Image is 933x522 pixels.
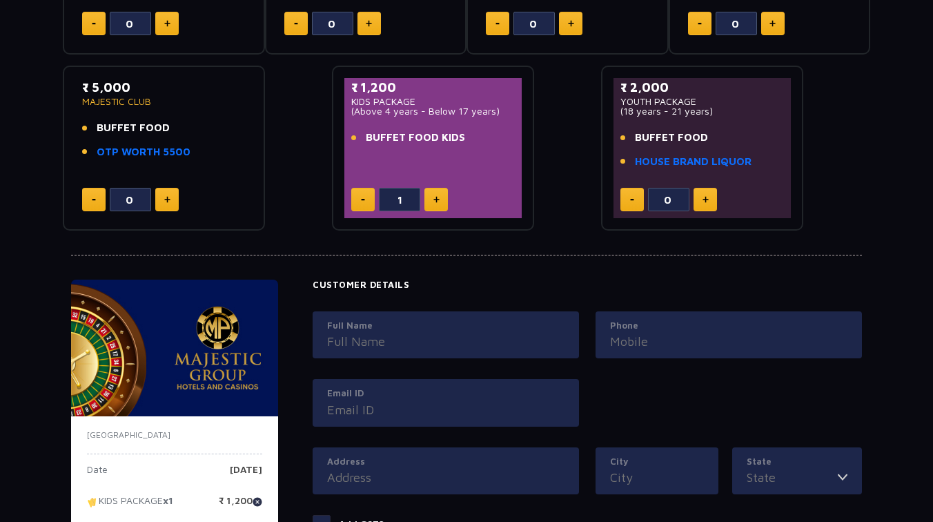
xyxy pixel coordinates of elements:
p: YOUTH PACKAGE [620,97,784,106]
img: minus [630,199,634,201]
p: MAJESTIC CLUB [82,97,246,106]
p: KIDS PACKAGE [351,97,515,106]
label: Address [327,455,564,469]
img: minus [495,23,500,25]
p: (Above 4 years - Below 17 years) [351,106,515,116]
strong: x1 [163,495,173,507]
label: Full Name [327,319,564,333]
input: State [747,468,838,487]
input: Full Name [327,332,564,351]
p: ₹ 1,200 [219,496,262,516]
label: State [747,455,847,469]
img: minus [698,23,702,25]
h4: Customer Details [313,280,862,291]
img: plus [433,196,440,203]
img: minus [361,199,365,201]
p: ₹ 2,000 [620,78,784,97]
img: majesticPride-banner [71,280,278,416]
input: Email ID [327,400,564,419]
img: plus [366,20,372,27]
label: Phone [610,319,847,333]
p: [GEOGRAPHIC_DATA] [87,429,262,441]
img: toggler icon [838,468,847,487]
img: minus [92,23,96,25]
label: Email ID [327,387,564,400]
span: BUFFET FOOD [635,130,708,146]
p: KIDS PACKAGE [87,496,173,516]
img: tikcet [87,496,99,508]
img: minus [92,199,96,201]
img: plus [164,20,170,27]
img: plus [164,196,170,203]
p: ₹ 5,000 [82,78,246,97]
img: plus [703,196,709,203]
p: [DATE] [230,465,262,485]
input: City [610,468,704,487]
a: HOUSE BRAND LIQUOR [635,154,752,170]
span: BUFFET FOOD KIDS [366,130,465,146]
span: BUFFET FOOD [97,120,170,136]
img: minus [294,23,298,25]
input: Mobile [610,332,847,351]
input: Address [327,468,564,487]
p: Date [87,465,108,485]
img: plus [568,20,574,27]
label: City [610,455,704,469]
img: plus [769,20,776,27]
p: (18 years - 21 years) [620,106,784,116]
p: ₹ 1,200 [351,78,515,97]
a: OTP WORTH 5500 [97,144,190,160]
